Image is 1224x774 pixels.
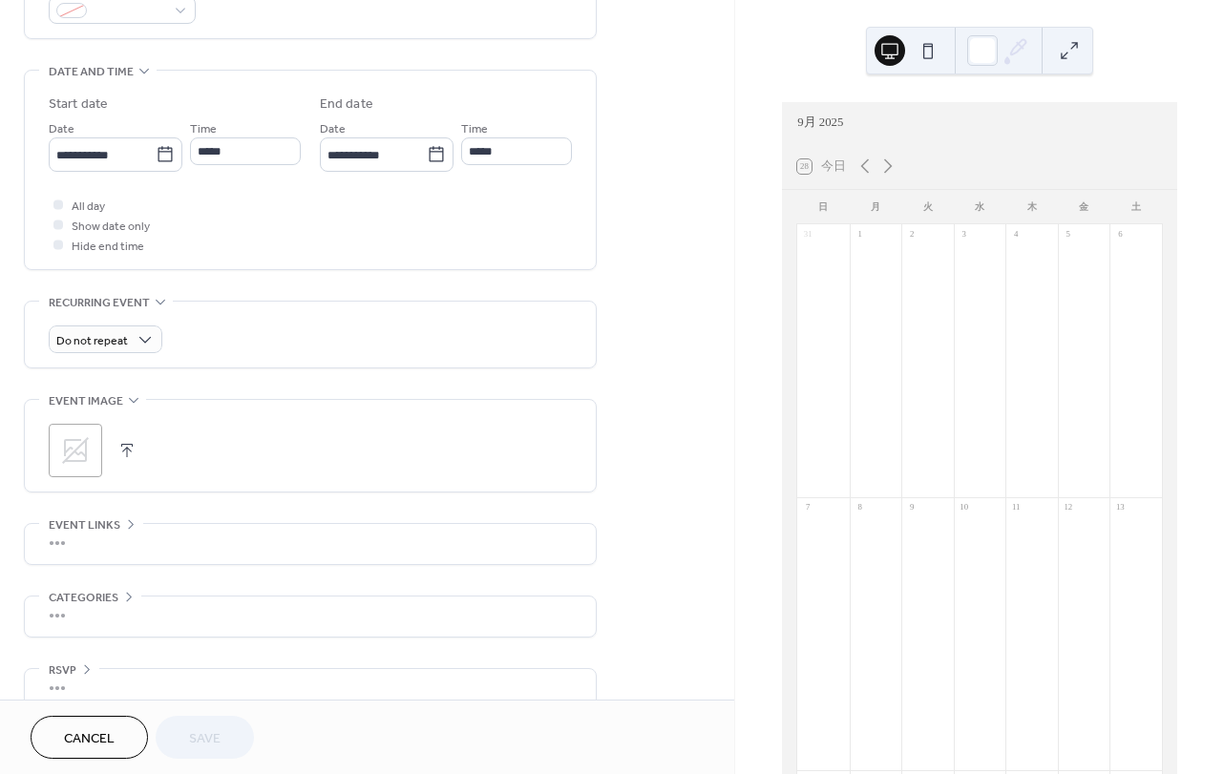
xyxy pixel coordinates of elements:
[49,119,74,139] span: Date
[1058,190,1110,224] div: 金
[802,229,813,241] div: 31
[959,501,970,513] div: 10
[49,424,102,477] div: ;
[797,190,850,224] div: 日
[72,197,105,217] span: All day
[72,237,144,257] span: Hide end time
[49,515,120,535] span: Event links
[64,729,115,749] span: Cancel
[72,217,150,237] span: Show date only
[49,588,118,608] span: Categories
[49,62,134,82] span: Date and time
[25,524,596,564] div: •••
[49,94,108,115] div: Start date
[49,660,76,680] span: RSVP
[461,119,488,139] span: Time
[56,330,128,352] span: Do not repeat
[782,102,1177,143] div: 9月 2025
[25,669,596,709] div: •••
[1005,190,1058,224] div: 木
[855,229,866,241] div: 1
[1063,229,1074,241] div: 5
[906,501,918,513] div: 9
[31,716,148,759] button: Cancel
[959,229,970,241] div: 3
[1114,229,1126,241] div: 6
[320,94,373,115] div: End date
[190,119,217,139] span: Time
[906,229,918,241] div: 2
[1063,501,1074,513] div: 12
[901,190,954,224] div: 火
[1010,229,1022,241] div: 4
[855,501,866,513] div: 8
[850,190,902,224] div: 月
[1114,501,1126,513] div: 13
[1010,501,1022,513] div: 11
[25,596,596,637] div: •••
[954,190,1006,224] div: 水
[320,119,346,139] span: Date
[802,501,813,513] div: 7
[49,391,123,411] span: Event image
[49,293,150,313] span: Recurring event
[1109,190,1162,224] div: 土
